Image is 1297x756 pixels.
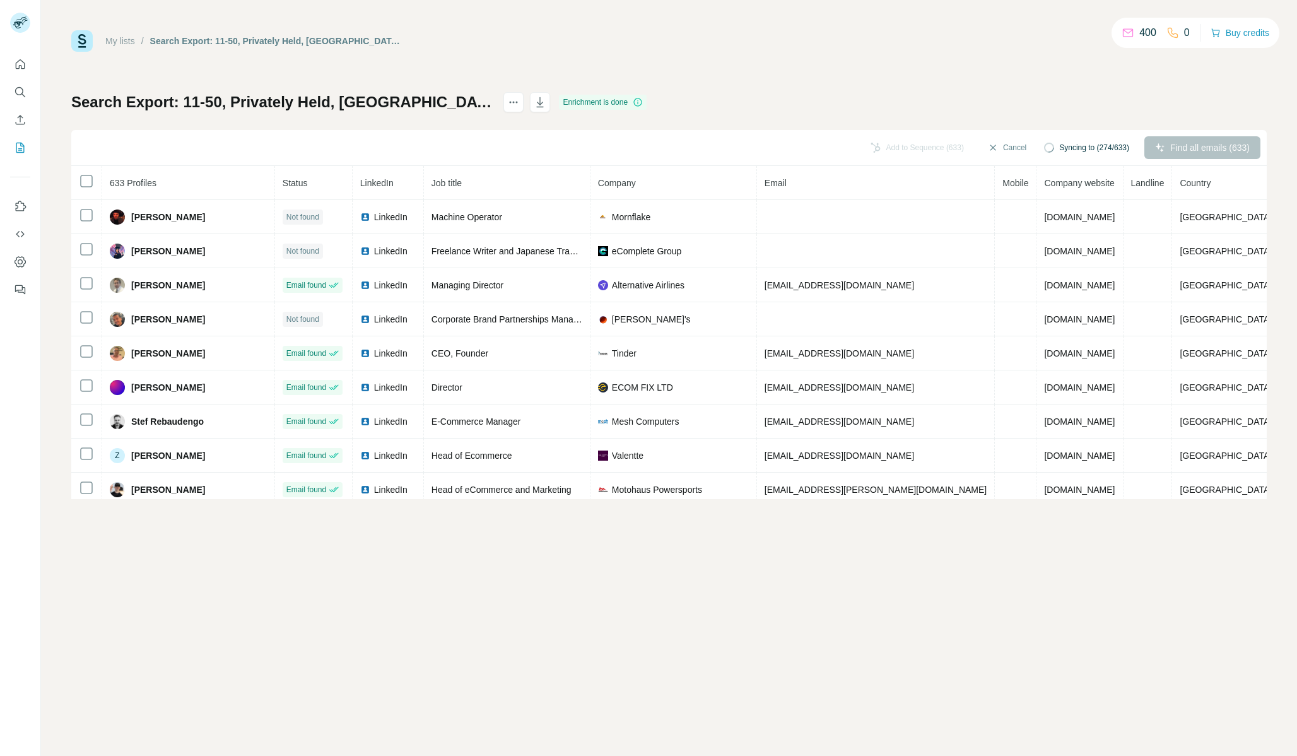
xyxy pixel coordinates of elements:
span: [GEOGRAPHIC_DATA] [1180,212,1272,222]
span: [DOMAIN_NAME] [1044,246,1115,256]
img: Avatar [110,414,125,429]
span: [EMAIL_ADDRESS][DOMAIN_NAME] [765,280,914,290]
span: LinkedIn [374,313,408,326]
span: Company [598,178,636,188]
span: Tinder [612,347,637,360]
div: Z [110,448,125,463]
span: [GEOGRAPHIC_DATA] [1180,246,1272,256]
button: actions [503,92,524,112]
span: [DOMAIN_NAME] [1044,451,1115,461]
h1: Search Export: 11-50, Privately Held, [GEOGRAPHIC_DATA], Ecommerce Manager, Director of Ecommerce... [71,92,492,112]
span: [GEOGRAPHIC_DATA] [1180,314,1272,324]
button: Enrich CSV [10,109,30,131]
span: [DOMAIN_NAME] [1044,348,1115,358]
span: [GEOGRAPHIC_DATA] [1180,382,1272,393]
span: [GEOGRAPHIC_DATA] [1180,416,1272,427]
span: Not found [286,245,319,257]
span: Director [431,382,462,393]
span: [GEOGRAPHIC_DATA] [1180,451,1272,461]
img: Avatar [110,346,125,361]
span: [PERSON_NAME] [131,483,205,496]
img: LinkedIn logo [360,416,370,427]
img: Avatar [110,312,125,327]
span: ECOM FIX LTD [612,381,673,394]
img: LinkedIn logo [360,280,370,290]
span: [GEOGRAPHIC_DATA] [1180,280,1272,290]
span: Email found [286,280,326,291]
img: LinkedIn logo [360,246,370,256]
span: Stef Rebaudengo [131,415,204,428]
span: [EMAIL_ADDRESS][DOMAIN_NAME] [765,451,914,461]
span: [EMAIL_ADDRESS][DOMAIN_NAME] [765,416,914,427]
span: Mornflake [612,211,650,223]
span: Managing Director [431,280,503,290]
span: LinkedIn [374,347,408,360]
div: Enrichment is done [559,95,647,110]
li: / [141,35,144,47]
img: LinkedIn logo [360,314,370,324]
span: Mobile [1002,178,1028,188]
span: Corporate Brand Partnerships Manager [431,314,586,324]
span: Motohaus Powersports [612,483,702,496]
span: [PERSON_NAME] [131,245,205,257]
span: Machine Operator [431,212,502,222]
span: Email found [286,382,326,393]
span: [GEOGRAPHIC_DATA] [1180,348,1272,358]
span: [PERSON_NAME] [131,347,205,360]
span: LinkedIn [374,483,408,496]
p: 0 [1184,25,1190,40]
span: Head of Ecommerce [431,451,512,461]
span: [PERSON_NAME] [131,279,205,292]
span: Email found [286,450,326,461]
span: [PERSON_NAME] [131,211,205,223]
span: Landline [1131,178,1165,188]
button: Use Surfe API [10,223,30,245]
img: company-logo [598,246,608,256]
span: 633 Profiles [110,178,156,188]
span: [DOMAIN_NAME] [1044,382,1115,393]
img: Avatar [110,380,125,395]
span: [DOMAIN_NAME] [1044,485,1115,495]
span: Not found [286,314,319,325]
img: company-logo [598,280,608,290]
img: Avatar [110,482,125,497]
span: [EMAIL_ADDRESS][DOMAIN_NAME] [765,348,914,358]
span: Company website [1044,178,1114,188]
span: Email found [286,416,326,427]
span: Country [1180,178,1211,188]
img: company-logo [598,314,608,324]
button: Use Surfe on LinkedIn [10,195,30,218]
span: CEO, Founder [431,348,488,358]
span: Not found [286,211,319,223]
span: [PERSON_NAME] [131,381,205,394]
span: [EMAIL_ADDRESS][PERSON_NAME][DOMAIN_NAME] [765,485,987,495]
span: Status [283,178,308,188]
span: [GEOGRAPHIC_DATA] [1180,485,1272,495]
img: Avatar [110,244,125,259]
span: LinkedIn [374,449,408,462]
span: Email [765,178,787,188]
span: E-Commerce Manager [431,416,521,427]
span: [DOMAIN_NAME] [1044,416,1115,427]
button: Feedback [10,278,30,301]
p: 400 [1139,25,1156,40]
img: LinkedIn logo [360,212,370,222]
span: [DOMAIN_NAME] [1044,314,1115,324]
span: [DOMAIN_NAME] [1044,280,1115,290]
span: [PERSON_NAME] [131,449,205,462]
span: LinkedIn [374,415,408,428]
div: Search Export: 11-50, Privately Held, [GEOGRAPHIC_DATA], Ecommerce Manager, Director of Ecommerce... [150,35,401,47]
img: Surfe Logo [71,30,93,52]
img: LinkedIn logo [360,382,370,393]
span: LinkedIn [374,279,408,292]
button: Buy credits [1211,24,1269,42]
span: Head of eCommerce and Marketing [431,485,572,495]
span: LinkedIn [374,245,408,257]
a: My lists [105,36,135,46]
span: eComplete Group [612,245,682,257]
img: Avatar [110,210,125,225]
span: Freelance Writer and Japanese Translator [431,246,596,256]
span: Syncing to (274/633) [1059,142,1129,153]
span: [EMAIL_ADDRESS][DOMAIN_NAME] [765,382,914,393]
span: LinkedIn [374,381,408,394]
